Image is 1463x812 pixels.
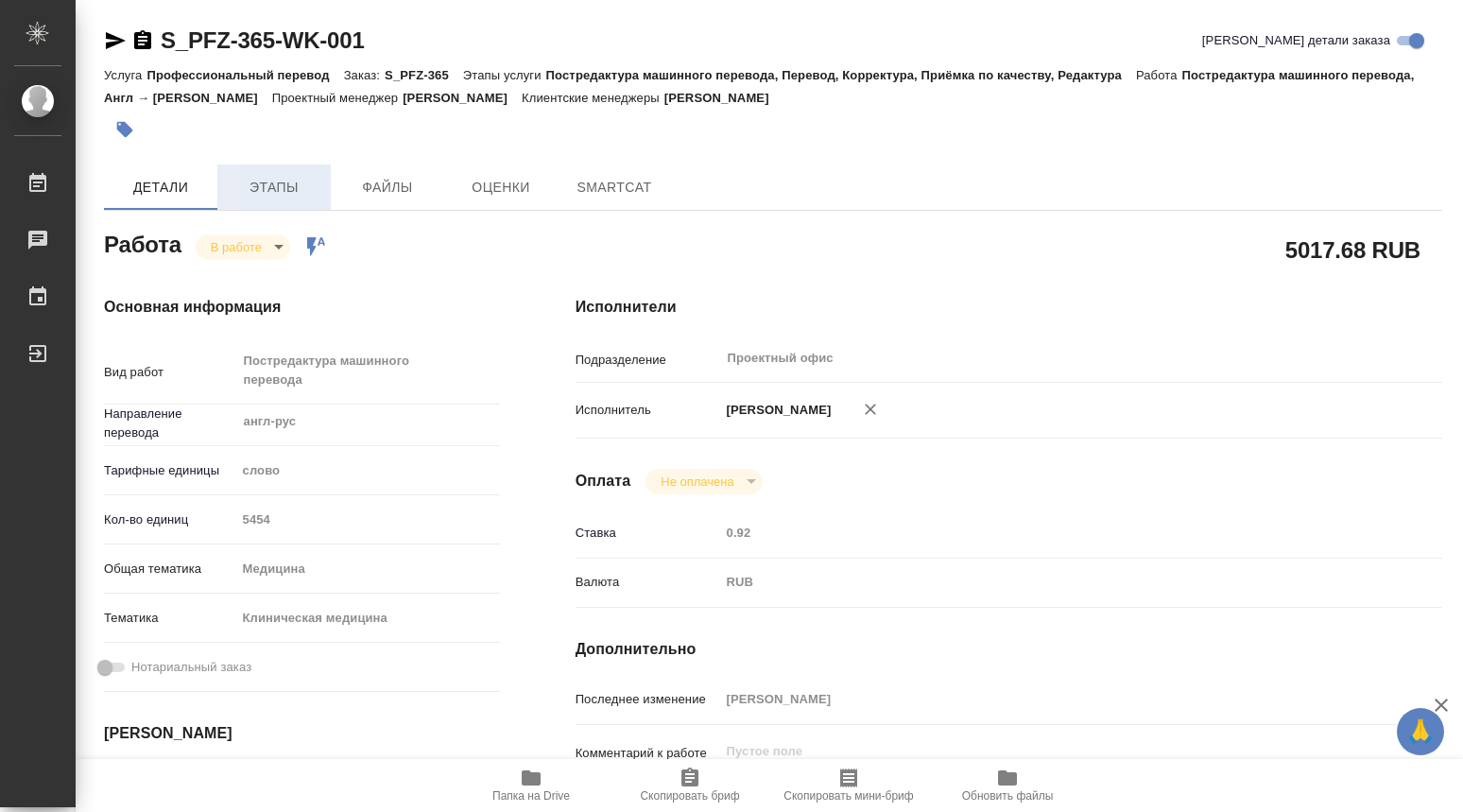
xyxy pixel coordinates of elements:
[104,405,236,442] p: Направление перевода
[403,91,522,105] p: [PERSON_NAME]
[236,455,500,487] div: слово
[104,296,500,319] h4: Основная информация
[1404,712,1437,752] span: 🙏
[236,506,500,533] input: Пустое поле
[104,609,236,628] p: Тематика
[664,91,783,105] p: [PERSON_NAME]
[720,685,1370,713] input: Пустое поле
[456,176,546,199] span: Оценки
[492,789,570,803] span: Папка на Drive
[104,510,236,529] p: Кол-во единиц
[104,363,236,382] p: Вид работ
[385,68,463,82] p: S_PFZ-365
[850,389,891,430] button: Удалить исполнителя
[205,239,267,255] button: В работе
[104,461,236,480] p: Тарифные единицы
[104,109,146,150] button: Добавить тэг
[576,524,720,543] p: Ставка
[569,176,660,199] span: SmartCat
[452,759,611,812] button: Папка на Drive
[655,474,739,490] button: Не оплачена
[576,296,1442,319] h4: Исполнители
[720,401,832,420] p: [PERSON_NAME]
[161,27,365,53] a: S_PFZ-365-WK-001
[104,226,181,260] h2: Работа
[640,789,739,803] span: Скопировать бриф
[576,470,631,492] h4: Оплата
[645,469,762,494] div: В работе
[522,91,664,105] p: Клиентские менеджеры
[720,566,1370,598] div: RUB
[236,602,500,634] div: Клиническая медицина
[783,789,913,803] span: Скопировать мини-бриф
[272,91,403,105] p: Проектный менеджер
[115,176,206,199] span: Детали
[576,638,1442,661] h4: Дополнительно
[1397,708,1444,755] button: 🙏
[196,234,290,260] div: В работе
[1202,31,1390,50] span: [PERSON_NAME] детали заказа
[546,68,1136,82] p: Постредактура машинного перевода, Перевод, Корректура, Приёмка по качеству, Редактура
[463,68,546,82] p: Этапы услуги
[236,553,500,585] div: Медицина
[576,744,720,763] p: Комментарий к работе
[1136,68,1182,82] p: Работа
[1285,233,1420,266] h2: 5017.68 RUB
[928,759,1087,812] button: Обновить файлы
[720,519,1370,546] input: Пустое поле
[104,29,127,52] button: Скопировать ссылку для ЯМессенджера
[769,759,928,812] button: Скопировать мини-бриф
[576,351,720,370] p: Подразделение
[104,68,146,82] p: Услуга
[342,176,433,199] span: Файлы
[576,401,720,420] p: Исполнитель
[962,789,1054,803] span: Обновить файлы
[576,573,720,592] p: Валюта
[344,68,385,82] p: Заказ:
[611,759,769,812] button: Скопировать бриф
[576,690,720,709] p: Последнее изменение
[131,658,251,677] span: Нотариальный заказ
[229,176,319,199] span: Этапы
[146,68,343,82] p: Профессиональный перевод
[104,722,500,745] h4: [PERSON_NAME]
[131,29,154,52] button: Скопировать ссылку
[104,560,236,579] p: Общая тематика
